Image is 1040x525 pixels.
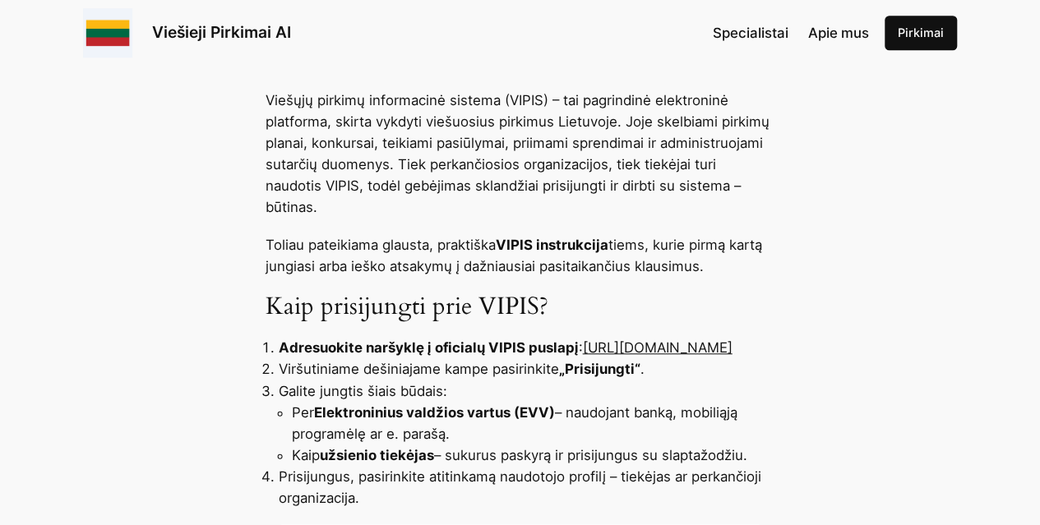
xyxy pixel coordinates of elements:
li: Galite jungtis šiais būdais: [279,380,775,466]
strong: Elektroninius valdžios vartus (EVV) [314,404,555,421]
li: Viršutiniame dešiniajame kampe pasirinkite . [279,358,775,380]
a: Viešieji Pirkimai AI [152,22,291,42]
li: Kaip – sukurus paskyrą ir prisijungus su slaptažodžiu. [292,444,775,466]
li: : [279,337,775,358]
span: Apie mus [808,25,869,41]
a: Apie mus [808,22,869,44]
strong: užsienio tiekėjas [320,447,434,463]
h3: Kaip prisijungti prie VIPIS? [266,292,775,321]
strong: Adresuokite naršyklę į oficialų VIPIS puslapį [279,339,579,356]
li: Per – naudojant banką, mobiliąją programėlę ar e. parašą. [292,402,775,444]
a: Pirkimai [885,16,957,50]
nav: Navigation [713,22,869,44]
span: Specialistai [713,25,788,41]
p: Toliau pateikiama glausta, praktiška tiems, kurie pirmą kartą jungiasi arba ieško atsakymų į dažn... [266,234,775,277]
a: Specialistai [713,22,788,44]
li: Prisijungus, pasirinkite atitinkamą naudotojo profilį – tiekėjas ar perkančioji organizacija. [279,466,775,509]
p: Viešųjų pirkimų informacinė sistema (VIPIS) – tai pagrindinė elektroninė platforma, skirta vykdyt... [266,90,775,218]
strong: VIPIS instrukcija [496,237,608,253]
strong: „Prisijungti“ [559,361,640,377]
img: Viešieji pirkimai logo [83,8,132,58]
a: [URL][DOMAIN_NAME] [583,339,733,356]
